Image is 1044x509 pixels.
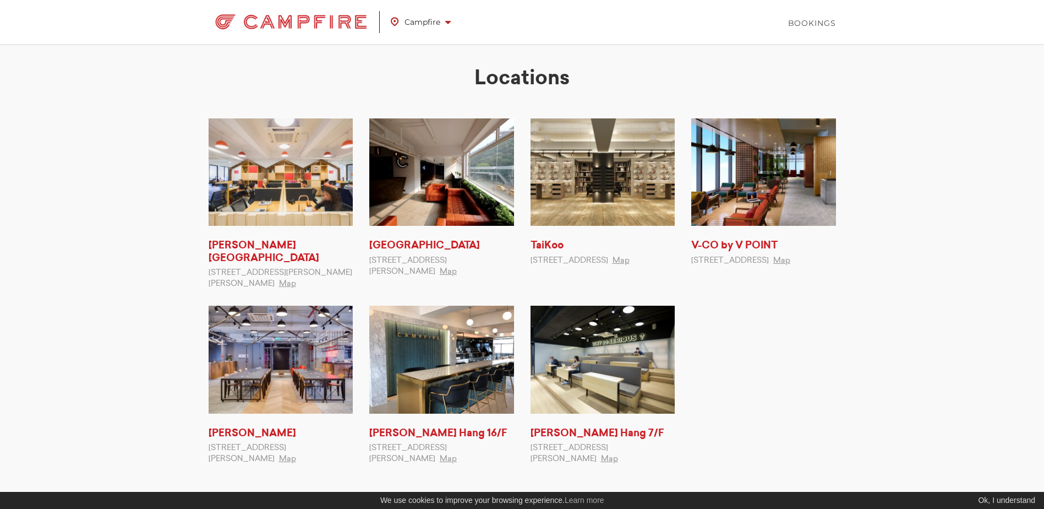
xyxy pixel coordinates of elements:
img: Wong Chuk Hang [209,306,353,413]
a: Campfire [391,9,462,35]
img: Campfire [209,11,374,33]
h2: Locations [209,66,836,91]
span: We use cookies to improve your browsing experience. [380,496,604,505]
span: [STREET_ADDRESS][PERSON_NAME] [369,257,447,275]
span: [STREET_ADDRESS] [691,257,769,264]
a: [GEOGRAPHIC_DATA] [369,241,480,251]
img: V-CO by V POINT [691,118,836,226]
div: Ok, I understand [975,495,1035,506]
a: [PERSON_NAME] Hang 16/F [369,429,507,438]
a: Map [279,280,296,288]
a: [PERSON_NAME] [209,429,296,438]
img: Wong Chuk Hang 7/F [531,306,675,413]
span: [STREET_ADDRESS][PERSON_NAME] [531,444,608,463]
a: Bookings [788,18,836,29]
span: Campfire [391,15,451,29]
a: TaiKoo [531,241,564,251]
a: Map [613,257,630,264]
span: [STREET_ADDRESS][PERSON_NAME][PERSON_NAME] [209,269,352,288]
a: Campfire [209,8,391,36]
img: TaiKoo [531,118,675,226]
a: Learn more [565,496,604,505]
a: Map [601,455,618,463]
a: Map [279,455,296,463]
a: [PERSON_NAME][GEOGRAPHIC_DATA] [209,241,319,263]
img: Kennedy Town [209,118,353,226]
a: V-CO by V POINT [691,241,778,251]
img: Wong Chuk Hang 16/F [369,306,514,413]
a: Map [773,257,790,264]
span: [STREET_ADDRESS][PERSON_NAME] [369,444,447,463]
a: Map [440,455,457,463]
span: [STREET_ADDRESS][PERSON_NAME] [209,444,286,463]
img: Quarry Bay [369,118,514,226]
a: [PERSON_NAME] Hang 7/F [531,429,664,438]
span: [STREET_ADDRESS] [531,257,608,264]
a: Map [440,268,457,275]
